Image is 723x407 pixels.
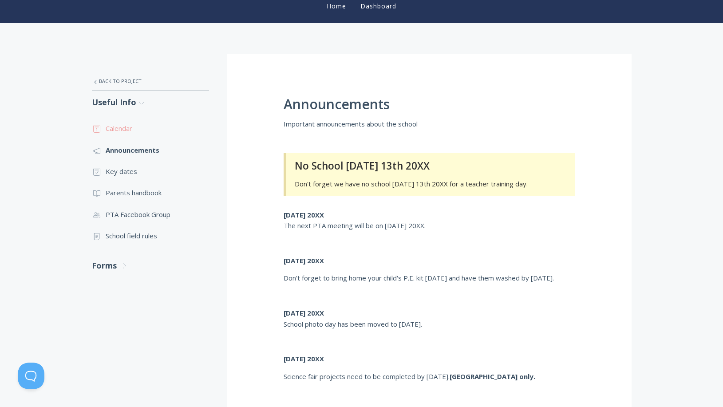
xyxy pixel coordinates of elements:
[92,139,209,161] a: Announcements
[92,91,209,114] a: Useful Info
[92,182,209,203] a: Parents handbook
[284,210,324,219] strong: [DATE] 20XX
[295,160,564,171] h3: No School [DATE] 13th 20XX
[284,371,575,382] p: Science fair projects need to be completed by [DATE].
[284,209,575,231] p: The next PTA meeting will be on [DATE] 20XX.
[92,161,209,182] a: Key dates
[284,354,324,363] strong: [DATE] 20XX
[284,256,324,265] strong: [DATE] 20XX
[92,118,209,139] a: Calendar
[92,225,209,246] a: School field rules
[18,363,44,389] iframe: Toggle Customer Support
[295,178,564,189] p: Don't forget we have no school [DATE] 13th 20XX for a teacher training day.
[284,97,575,112] h1: Announcements
[284,308,575,329] p: School photo day has been moved to [DATE].
[92,72,209,91] a: Back to Project
[359,2,398,10] a: Dashboard
[284,119,575,129] p: Important announcements about the school
[92,254,209,277] a: Forms
[284,308,324,317] strong: [DATE] 20XX
[450,372,535,381] strong: [GEOGRAPHIC_DATA] only.
[92,204,209,225] a: PTA Facebook Group
[325,2,348,10] a: Home
[284,273,575,283] p: Don't forget to bring home your child's P.E. kit [DATE] and have them washed by [DATE].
